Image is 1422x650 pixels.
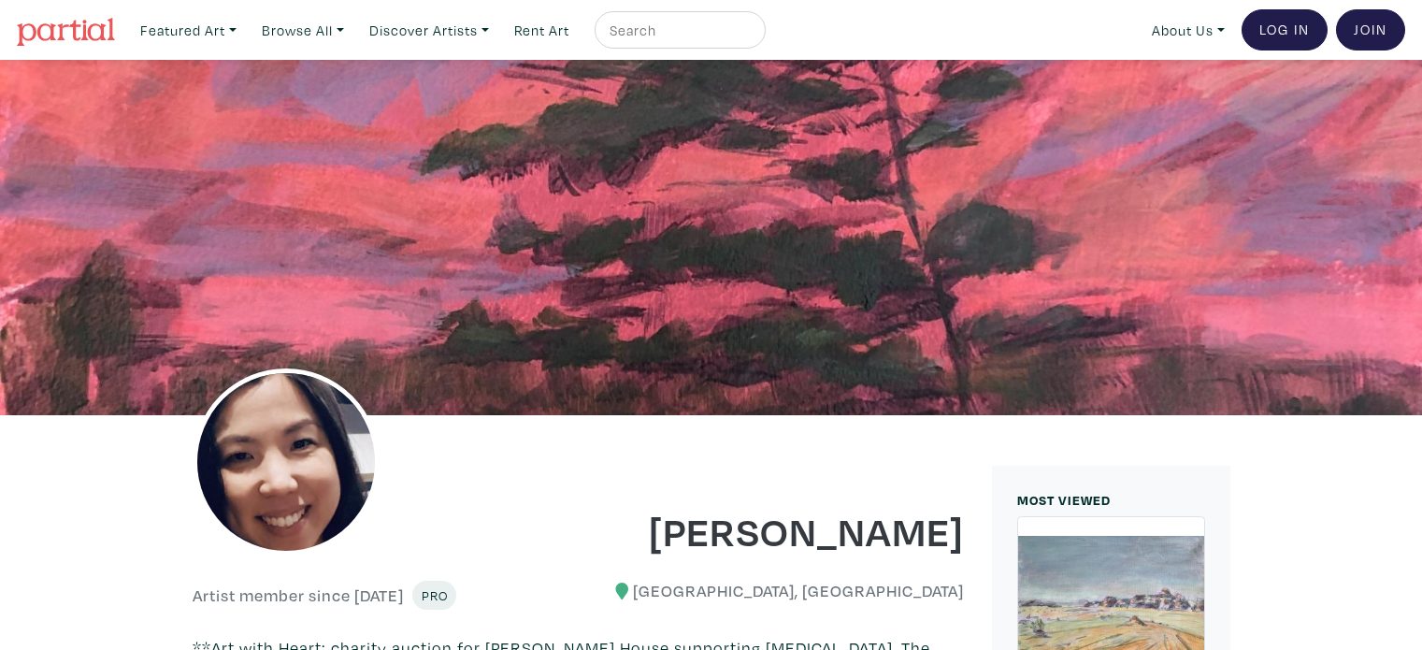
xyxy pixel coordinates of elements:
[1143,11,1233,50] a: About Us
[1017,491,1111,509] small: MOST VIEWED
[132,11,245,50] a: Featured Art
[1242,9,1328,51] a: Log In
[592,505,964,556] h1: [PERSON_NAME]
[361,11,497,50] a: Discover Artists
[1336,9,1405,51] a: Join
[421,586,448,604] span: Pro
[592,581,964,601] h6: [GEOGRAPHIC_DATA], [GEOGRAPHIC_DATA]
[193,368,380,556] img: phpThumb.php
[608,19,748,42] input: Search
[193,585,404,606] h6: Artist member since [DATE]
[253,11,352,50] a: Browse All
[506,11,578,50] a: Rent Art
